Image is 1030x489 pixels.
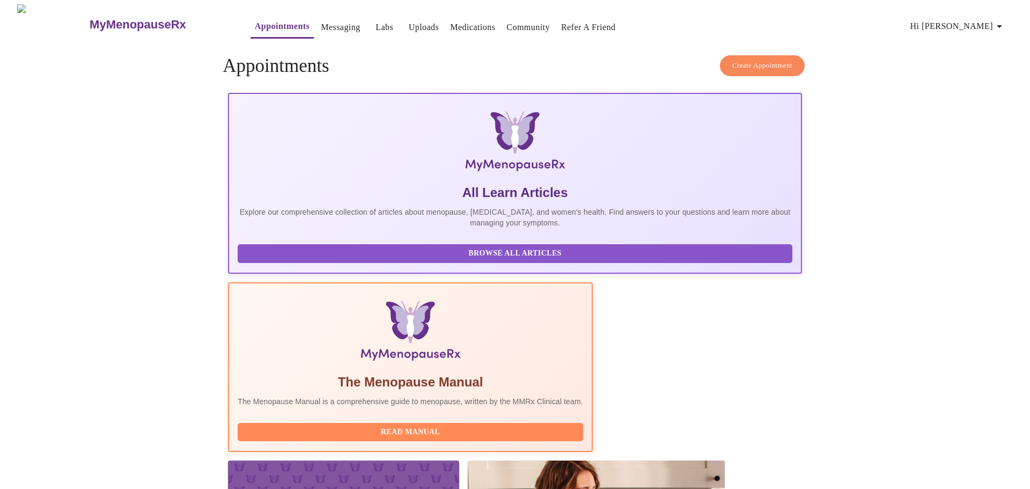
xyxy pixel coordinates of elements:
[910,19,1006,34] span: Hi [PERSON_NAME]
[324,111,706,176] img: MyMenopauseRx Logo
[255,19,310,34] a: Appointments
[292,301,528,365] img: Menopause Manual
[223,55,807,77] h4: Appointments
[450,20,495,35] a: Medications
[238,184,792,201] h5: All Learn Articles
[404,17,444,38] button: Uploads
[376,20,393,35] a: Labs
[248,426,572,439] span: Read Manual
[446,17,499,38] button: Medications
[906,16,1010,37] button: Hi [PERSON_NAME]
[238,248,795,257] a: Browse All Articles
[367,17,402,38] button: Labs
[502,17,554,38] button: Community
[238,207,792,228] p: Explore our comprehensive collection of articles about menopause, [MEDICAL_DATA], and women's hea...
[238,427,586,436] a: Read Manual
[321,20,360,35] a: Messaging
[238,244,792,263] button: Browse All Articles
[561,20,616,35] a: Refer a Friend
[317,17,364,38] button: Messaging
[90,18,186,32] h3: MyMenopauseRx
[720,55,805,76] button: Create Appointment
[506,20,550,35] a: Community
[409,20,439,35] a: Uploads
[17,4,89,45] img: MyMenopauseRx Logo
[251,16,314,39] button: Appointments
[238,423,583,442] button: Read Manual
[732,60,792,72] span: Create Appointment
[248,247,782,260] span: Browse All Articles
[557,17,620,38] button: Refer a Friend
[238,374,583,391] h5: The Menopause Manual
[238,396,583,407] p: The Menopause Manual is a comprehensive guide to menopause, written by the MMRx Clinical team.
[89,6,229,43] a: MyMenopauseRx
